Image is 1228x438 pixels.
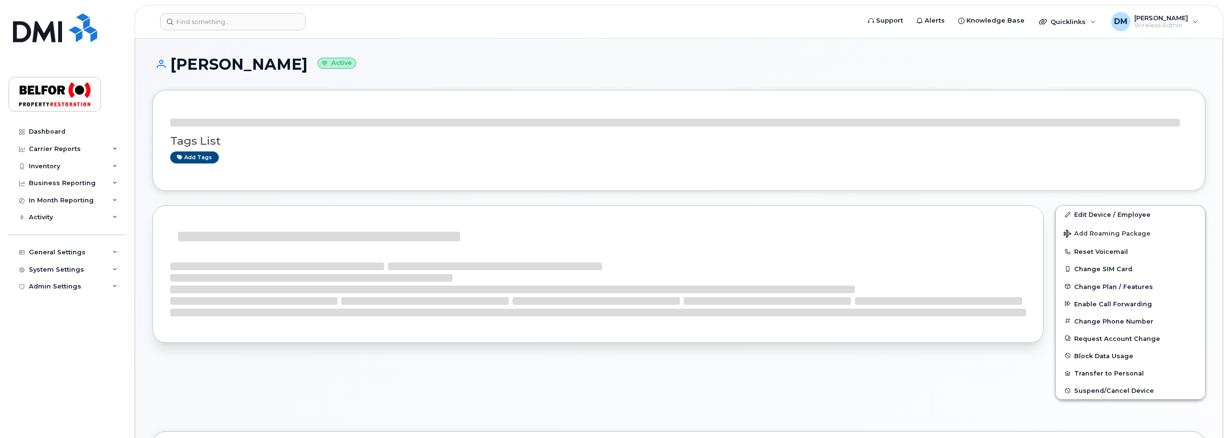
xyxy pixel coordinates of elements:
[1056,243,1205,260] button: Reset Voicemail
[1056,364,1205,382] button: Transfer to Personal
[152,56,1205,73] h1: [PERSON_NAME]
[1056,330,1205,347] button: Request Account Change
[1056,347,1205,364] button: Block Data Usage
[1056,223,1205,243] button: Add Roaming Package
[1056,278,1205,295] button: Change Plan / Features
[1074,300,1152,307] span: Enable Call Forwarding
[1074,283,1153,290] span: Change Plan / Features
[1056,313,1205,330] button: Change Phone Number
[1074,387,1154,394] span: Suspend/Cancel Device
[1064,230,1151,239] span: Add Roaming Package
[1056,295,1205,313] button: Enable Call Forwarding
[1056,260,1205,277] button: Change SIM Card
[1056,382,1205,399] button: Suspend/Cancel Device
[170,135,1188,147] h3: Tags List
[170,151,219,163] a: Add tags
[1056,206,1205,223] a: Edit Device / Employee
[317,58,356,69] small: Active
